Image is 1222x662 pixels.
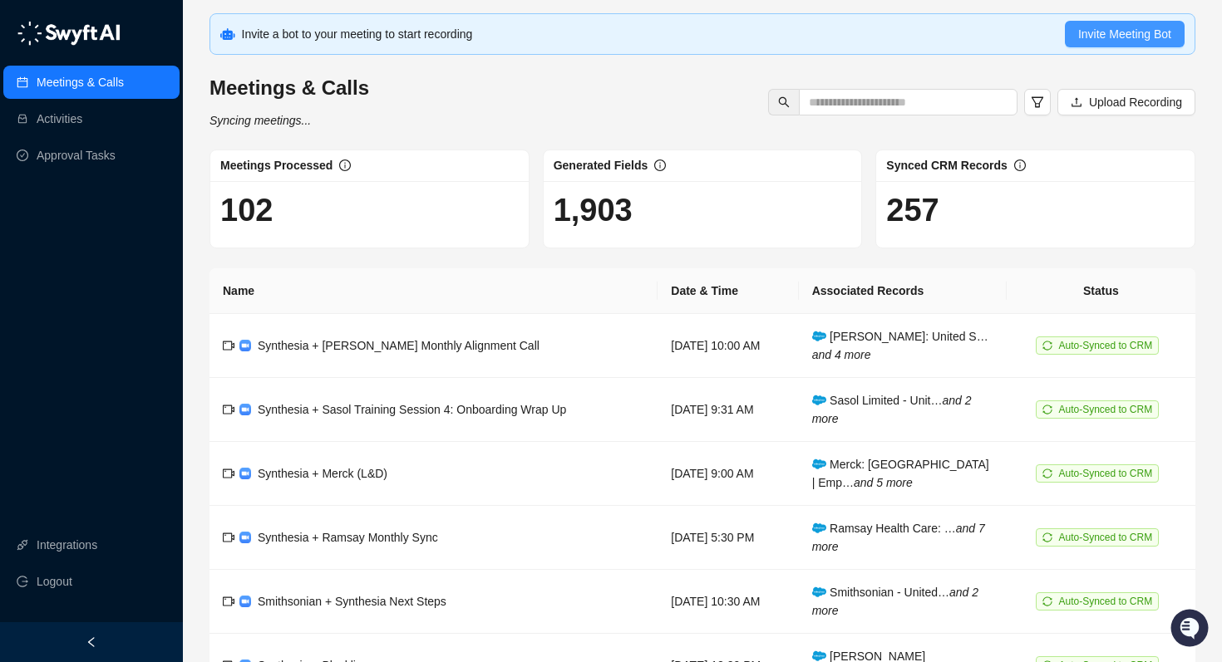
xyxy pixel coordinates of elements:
[658,570,798,634] td: [DATE] 10:30 AM
[17,66,303,93] p: Welcome 👋
[658,442,798,506] td: [DATE] 9:00 AM
[812,586,978,617] span: Smithsonian - United…
[283,155,303,175] button: Start new chat
[258,467,387,480] span: Synthesia + Merck (L&D)
[812,522,985,553] span: Ramsay Health Care: …
[223,404,234,415] span: video-camera
[37,565,72,598] span: Logout
[1078,25,1171,43] span: Invite Meeting Bot
[223,532,234,543] span: video-camera
[1042,596,1052,606] span: sync
[812,394,972,425] span: Sasol Limited - Unit…
[812,458,989,489] span: Merck: [GEOGRAPHIC_DATA] | Emp…
[239,596,251,607] img: zoom-DkfWWZB2.png
[1007,268,1195,314] th: Status
[223,596,234,607] span: video-camera
[886,191,1185,229] h1: 257
[812,330,988,361] span: [PERSON_NAME]: United S…
[1042,405,1052,414] span: sync
[220,191,519,229] h1: 102
[68,226,135,256] a: 📶Status
[1042,341,1052,351] span: sync
[886,159,1007,172] span: Synced CRM Records
[91,233,128,249] span: Status
[17,150,47,180] img: 5124521997842_fc6d7dfcefe973c2e489_88.png
[1058,340,1152,351] span: Auto-Synced to CRM
[209,114,311,127] i: Syncing meetings...
[223,468,234,479] span: video-camera
[554,159,648,172] span: Generated Fields
[86,636,97,648] span: left
[242,27,473,41] span: Invite a bot to your meeting to start recording
[658,378,798,442] td: [DATE] 9:31 AM
[778,96,790,108] span: search
[17,21,121,46] img: logo-05li4sbe.png
[812,348,871,361] i: and 4 more
[17,576,28,587] span: logout
[812,586,978,617] i: and 2 more
[812,522,985,553] i: and 7 more
[17,234,30,248] div: 📚
[658,506,798,570] td: [DATE] 5:30 PM
[1089,93,1182,111] span: Upload Recording
[854,476,913,489] i: and 5 more
[654,159,666,171] span: info-circle
[209,75,369,101] h3: Meetings & Calls
[258,531,438,544] span: Synthesia + Ramsay Monthly Sync
[17,17,50,50] img: Swyft AI
[57,150,273,167] div: Start new chat
[1058,404,1152,415] span: Auto-Synced to CRM
[812,394,972,425] i: and 2 more
[37,528,97,561] a: Integrations
[258,339,540,352] span: Synthesia + [PERSON_NAME] Monthly Alignment Call
[33,233,62,249] span: Docs
[220,159,333,172] span: Meetings Processed
[37,66,124,99] a: Meetings & Calls
[1071,96,1082,108] span: upload
[1014,159,1026,171] span: info-circle
[339,159,351,171] span: info-circle
[117,272,201,286] a: Powered byPylon
[239,468,251,479] img: zoom-DkfWWZB2.png
[75,234,88,248] div: 📶
[239,340,251,351] img: zoom-DkfWWZB2.png
[1065,21,1185,47] button: Invite Meeting Bot
[1058,532,1152,543] span: Auto-Synced to CRM
[1031,96,1044,109] span: filter
[1058,596,1152,607] span: Auto-Synced to CRM
[1169,607,1214,652] iframe: Open customer support
[165,273,201,286] span: Pylon
[554,191,852,229] h1: 1,903
[658,314,798,378] td: [DATE] 10:00 AM
[239,532,251,543] img: zoom-DkfWWZB2.png
[258,403,566,416] span: Synthesia + Sasol Training Session 4: Onboarding Wrap Up
[258,595,446,608] span: Smithsonian + Synthesia Next Steps
[37,139,116,172] a: Approval Tasks
[658,268,798,314] th: Date & Time
[209,268,658,314] th: Name
[10,226,68,256] a: 📚Docs
[1042,468,1052,478] span: sync
[1058,468,1152,479] span: Auto-Synced to CRM
[57,167,210,180] div: We're available if you need us!
[37,102,82,135] a: Activities
[223,340,234,351] span: video-camera
[17,93,303,120] h2: How can we help?
[239,404,251,415] img: zoom-DkfWWZB2.png
[1057,89,1195,115] button: Upload Recording
[799,268,1007,314] th: Associated Records
[1042,532,1052,542] span: sync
